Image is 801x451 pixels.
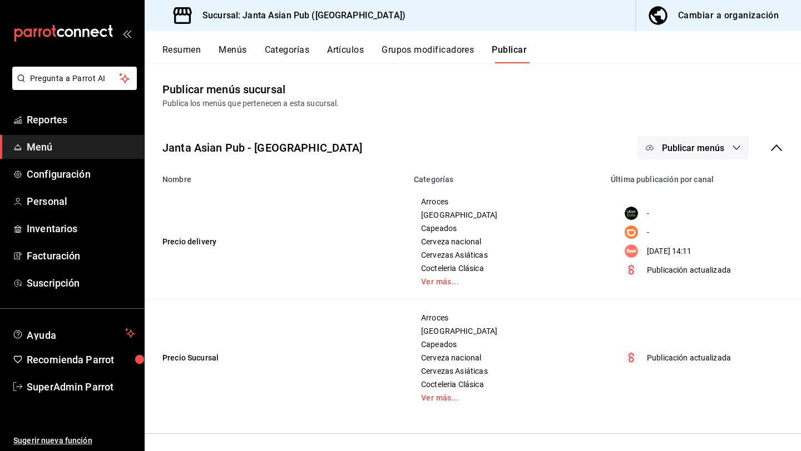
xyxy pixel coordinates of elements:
div: Janta Asian Pub - [GEOGRAPHIC_DATA] [162,139,363,156]
th: Nombre [145,168,407,184]
span: Sugerir nueva función [13,435,135,447]
span: Ayuda [27,327,121,340]
p: - [647,227,649,238]
button: Menús [219,44,246,63]
button: open_drawer_menu [122,29,131,38]
td: Precio Sucursal [145,300,407,416]
button: Publicar menús [637,136,749,159]
p: Publicación actualizada [647,352,731,364]
table: menu maker table for brand [145,168,801,415]
p: [DATE] 14:11 [647,245,692,257]
span: [GEOGRAPHIC_DATA] [421,211,590,219]
button: Grupos modificadores [382,44,474,63]
button: Resumen [162,44,201,63]
a: Ver más... [421,278,590,285]
span: Facturación [27,248,135,263]
span: Arroces [421,198,590,206]
span: Publicar menús [662,143,724,153]
span: Inventarios [27,221,135,236]
button: Artículos [327,44,364,63]
h3: Sucursal: Janta Asian Pub ([GEOGRAPHIC_DATA]) [194,9,406,22]
a: Pregunta a Parrot AI [8,81,137,92]
span: Capeados [421,340,590,348]
td: Precio delivery [145,184,407,300]
span: Cerveza nacional [421,238,590,245]
th: Última publicación por canal [604,168,801,184]
button: Pregunta a Parrot AI [12,67,137,90]
span: SuperAdmin Parrot [27,379,135,394]
span: Suscripción [27,275,135,290]
div: navigation tabs [162,44,801,63]
button: Categorías [265,44,310,63]
a: Ver más... [421,394,590,402]
span: Recomienda Parrot [27,352,135,367]
span: Cervezas Asiáticas [421,251,590,259]
span: Cerveza nacional [421,354,590,362]
span: Personal [27,194,135,209]
span: Configuración [27,167,135,182]
th: Categorías [407,168,604,184]
div: Publica los menús que pertenecen a esta sucursal. [162,98,783,109]
span: Menú [27,139,135,154]
p: Publicación actualizada [647,264,731,276]
button: Publicar [492,44,527,63]
span: Cervezas Asiáticas [421,367,590,375]
span: Pregunta a Parrot AI [30,73,120,84]
div: Cambiar a organización [678,8,779,23]
span: Cocteleria Clásica [421,380,590,388]
div: Publicar menús sucursal [162,81,285,98]
span: Arroces [421,314,590,322]
span: [GEOGRAPHIC_DATA] [421,327,590,335]
p: - [647,208,649,219]
span: Cocteleria Clásica [421,264,590,272]
span: Reportes [27,112,135,127]
span: Capeados [421,224,590,232]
